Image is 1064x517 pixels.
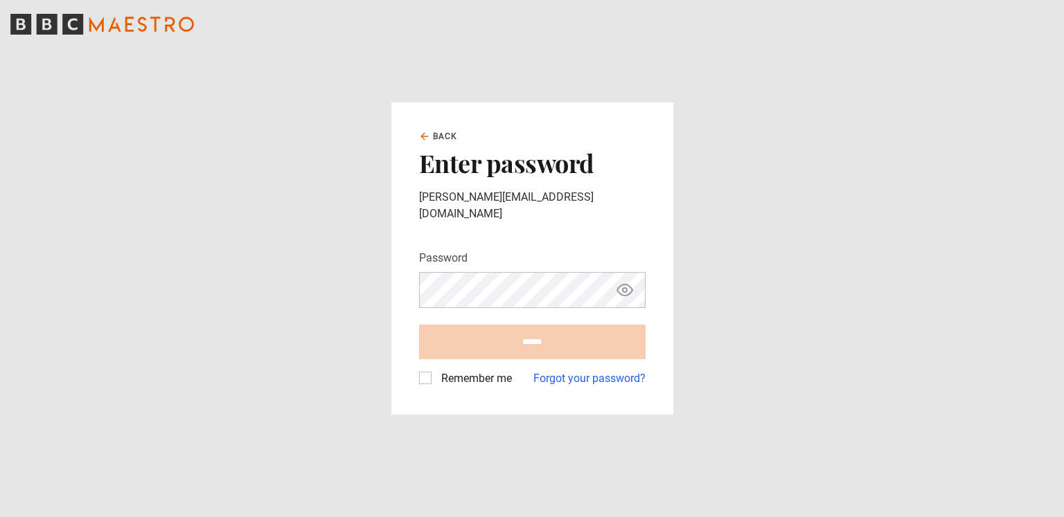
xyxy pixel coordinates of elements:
label: Remember me [436,370,512,387]
label: Password [419,250,468,266]
button: Show password [613,278,637,302]
h2: Enter password [419,148,646,177]
span: Back [433,130,458,143]
a: Back [419,130,458,143]
p: [PERSON_NAME][EMAIL_ADDRESS][DOMAIN_NAME] [419,189,646,222]
svg: BBC Maestro [10,14,194,35]
a: Forgot your password? [533,370,646,387]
